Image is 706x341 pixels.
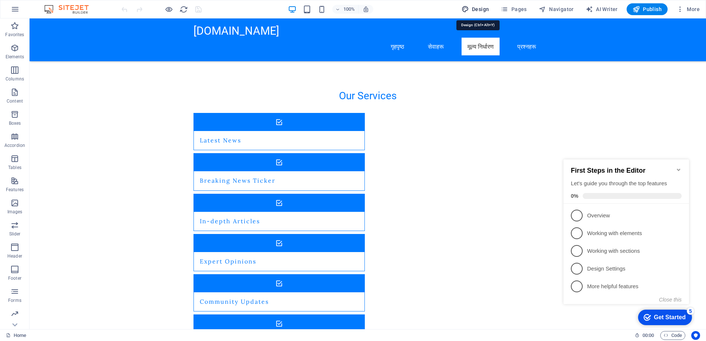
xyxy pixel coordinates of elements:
button: Code [660,331,685,340]
h6: 100% [343,5,355,14]
p: Working with sections [27,99,115,106]
a: Click to cancel selection. Double-click to open Pages [6,331,26,340]
button: Close this [99,148,121,154]
span: Publish [633,6,662,13]
span: Navigator [539,6,574,13]
button: Publish [627,3,668,15]
p: Forms [8,297,21,303]
p: Design Settings [27,116,115,124]
p: Tables [8,165,21,170]
li: Overview [3,58,128,76]
button: AI Writer [583,3,621,15]
button: 100% [332,5,359,14]
p: Working with elements [27,81,115,89]
p: Images [7,209,23,215]
p: Boxes [9,120,21,126]
p: Slider [9,231,21,237]
button: Pages [498,3,529,15]
li: Design Settings [3,111,128,129]
span: Pages [501,6,527,13]
i: Reload page [179,5,188,14]
li: More helpful features [3,129,128,147]
p: Marketing [4,320,25,325]
i: On resize automatically adjust zoom level to fit chosen device. [363,6,369,13]
p: Footer [8,275,21,281]
h6: Session time [635,331,654,340]
button: More [674,3,703,15]
div: Let's guide you through the top features [10,31,121,39]
p: More helpful features [27,134,115,142]
p: Columns [6,76,24,82]
button: Usercentrics [691,331,700,340]
li: Working with elements [3,76,128,93]
span: Design [462,6,489,13]
div: 5 [126,159,134,166]
li: Working with sections [3,93,128,111]
p: Accordion [4,142,25,148]
h2: First Steps in the Editor [10,18,121,26]
div: Get Started 5 items remaining, 0% complete [78,161,131,176]
span: : [648,333,649,338]
span: AI Writer [586,6,618,13]
span: Code [664,331,682,340]
span: 0% [10,44,22,50]
div: Minimize checklist [115,18,121,24]
p: Favorites [5,32,24,38]
p: Features [6,187,24,193]
button: reload [179,5,188,14]
button: Click here to leave preview mode and continue editing [164,5,173,14]
button: Design [459,3,492,15]
p: Content [7,98,23,104]
button: Navigator [536,3,577,15]
span: More [676,6,700,13]
p: Header [7,253,22,259]
p: Overview [27,63,115,71]
div: Get Started [93,165,125,172]
span: 00 00 [642,331,654,340]
img: Editor Logo [42,5,98,14]
p: Elements [6,54,24,60]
